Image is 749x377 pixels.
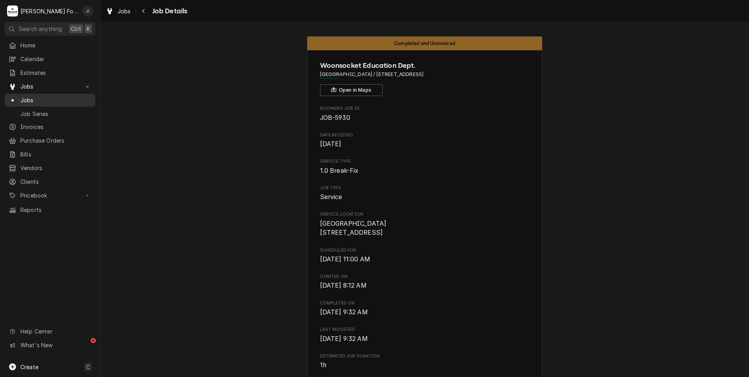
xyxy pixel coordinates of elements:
[320,247,530,264] div: Scheduled For
[320,274,530,290] div: Started On
[320,308,530,317] span: Completed On
[5,148,95,161] a: Bills
[19,25,62,33] span: Search anything
[5,66,95,79] a: Estimates
[5,203,95,216] a: Reports
[5,39,95,52] a: Home
[5,134,95,147] a: Purchase Orders
[320,282,367,289] span: [DATE] 8:12 AM
[150,6,188,16] span: Job Details
[320,256,370,263] span: [DATE] 11:00 AM
[20,191,80,199] span: Pricebook
[20,150,91,158] span: Bills
[118,7,131,15] span: Jobs
[5,22,95,36] button: Search anythingCtrlK
[320,185,530,202] div: Job Type
[82,5,93,16] div: J(
[20,206,91,214] span: Reports
[320,192,530,202] span: Job Type
[320,105,530,112] span: Roopairs Job ID
[320,185,530,191] span: Job Type
[20,327,90,335] span: Help Center
[5,325,95,338] a: Go to Help Center
[320,361,326,369] span: 1h
[20,7,78,15] div: [PERSON_NAME] Food Equipment Service
[320,334,530,344] span: Last Modified
[71,25,81,33] span: Ctrl
[320,132,530,138] span: Date Received
[320,220,387,237] span: [GEOGRAPHIC_DATA] [STREET_ADDRESS]
[320,274,530,280] span: Started On
[320,219,530,237] span: Service Location
[320,167,359,174] span: 1.0 Break-Fix
[20,341,90,349] span: What's New
[20,123,91,131] span: Invoices
[320,361,530,370] span: Estimated Job Duration
[320,211,530,217] span: Service Location
[320,105,530,122] div: Roopairs Job ID
[20,41,91,49] span: Home
[320,113,530,123] span: Roopairs Job ID
[7,5,18,16] div: M
[20,69,91,77] span: Estimates
[137,5,150,17] button: Navigate back
[5,94,95,107] a: Jobs
[307,36,542,50] div: Status
[320,158,530,165] span: Service Type
[5,339,95,352] a: Go to What's New
[87,25,90,33] span: K
[320,353,530,359] span: Estimated Job Duration
[320,193,342,201] span: Service
[320,353,530,370] div: Estimated Job Duration
[394,41,455,46] span: Completed and Uninvoiced
[103,5,134,18] a: Jobs
[20,82,80,91] span: Jobs
[5,189,95,202] a: Go to Pricebook
[7,5,18,16] div: Marshall Food Equipment Service's Avatar
[320,335,368,343] span: [DATE] 9:32 AM
[20,96,91,104] span: Jobs
[5,120,95,133] a: Invoices
[320,84,383,96] button: Open in Maps
[82,5,93,16] div: Jeff Debigare (109)'s Avatar
[320,281,530,290] span: Started On
[320,326,530,343] div: Last Modified
[320,326,530,333] span: Last Modified
[320,166,530,176] span: Service Type
[320,247,530,254] span: Scheduled For
[20,110,91,118] span: Job Series
[320,140,342,148] span: [DATE]
[320,140,530,149] span: Date Received
[320,255,530,264] span: Scheduled For
[20,164,91,172] span: Vendors
[5,175,95,188] a: Clients
[320,308,368,316] span: [DATE] 9:32 AM
[320,60,530,71] span: Name
[320,300,530,306] span: Completed On
[5,53,95,65] a: Calendar
[20,136,91,145] span: Purchase Orders
[20,178,91,186] span: Clients
[86,363,90,371] span: C
[320,132,530,149] div: Date Received
[20,55,91,63] span: Calendar
[5,80,95,93] a: Go to Jobs
[320,211,530,237] div: Service Location
[320,114,350,121] span: JOB-5930
[320,60,530,96] div: Client Information
[20,364,38,370] span: Create
[320,158,530,175] div: Service Type
[5,107,95,120] a: Job Series
[5,161,95,174] a: Vendors
[320,300,530,317] div: Completed On
[320,71,530,78] span: Address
